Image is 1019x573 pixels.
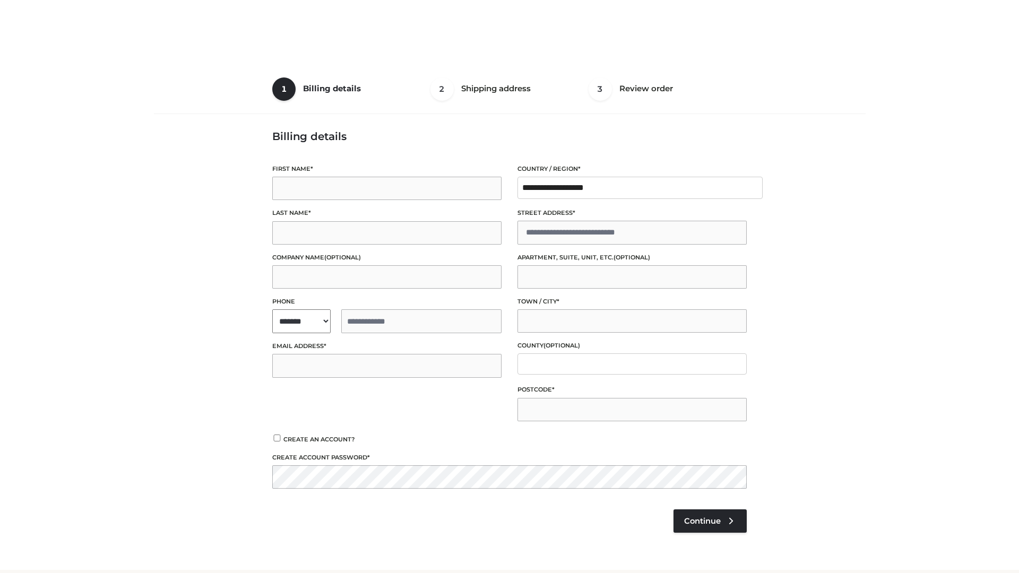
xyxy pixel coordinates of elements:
label: Create account password [272,453,747,463]
span: Review order [619,83,673,93]
label: Postcode [517,385,747,395]
input: Create an account? [272,435,282,441]
label: Town / City [517,297,747,307]
label: Phone [272,297,502,307]
h3: Billing details [272,130,747,143]
a: Continue [673,509,747,533]
span: Continue [684,516,721,526]
label: Last name [272,208,502,218]
label: Country / Region [517,164,747,174]
span: (optional) [614,254,650,261]
label: First name [272,164,502,174]
label: Email address [272,341,502,351]
span: 2 [430,77,454,101]
label: County [517,341,747,351]
label: Company name [272,253,502,263]
label: Apartment, suite, unit, etc. [517,253,747,263]
span: Shipping address [461,83,531,93]
span: Create an account? [283,436,355,443]
span: Billing details [303,83,361,93]
span: (optional) [543,342,580,349]
span: 1 [272,77,296,101]
label: Street address [517,208,747,218]
span: (optional) [324,254,361,261]
span: 3 [589,77,612,101]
